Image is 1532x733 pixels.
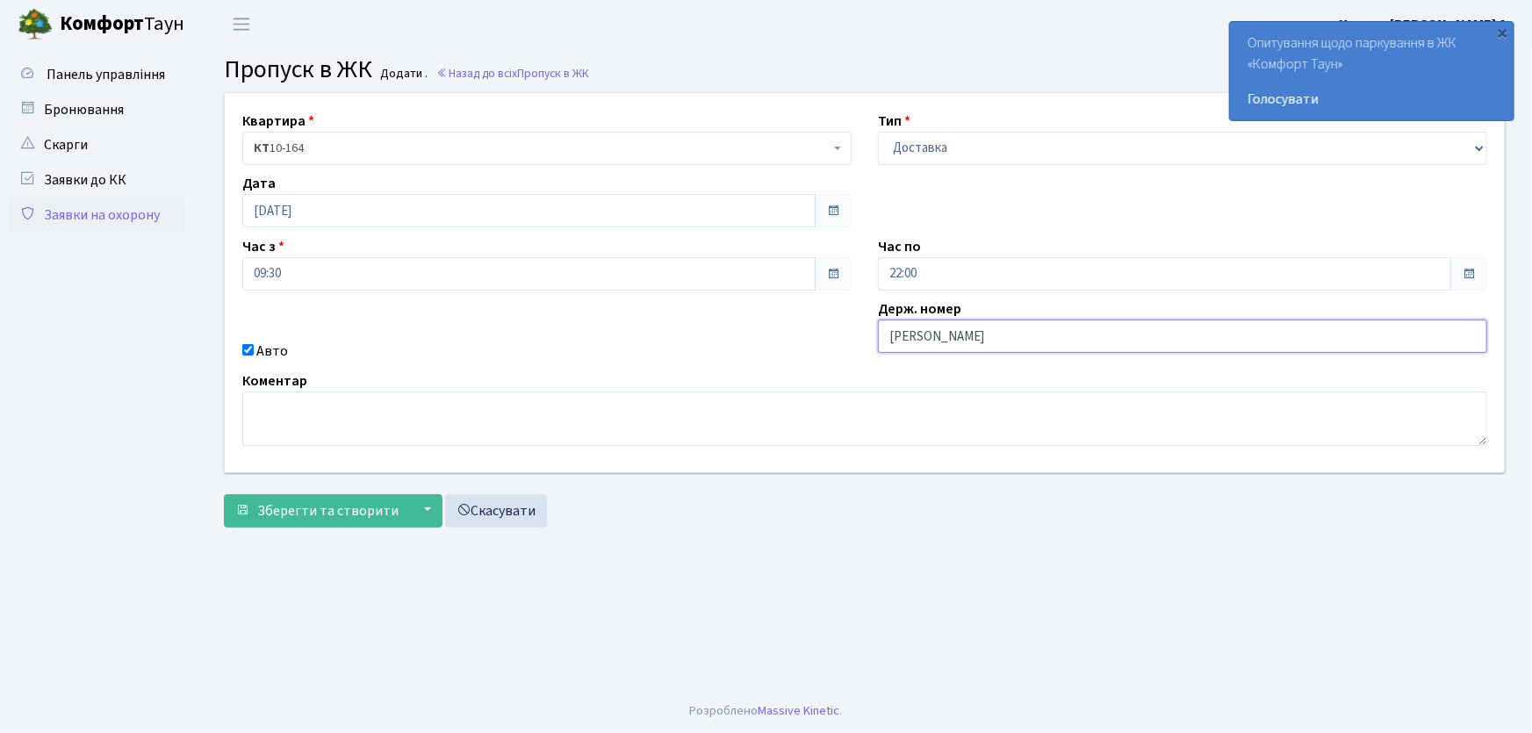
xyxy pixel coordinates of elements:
span: Пропуск в ЖК [224,52,372,87]
b: Цитрус [PERSON_NAME] А. [1339,15,1511,34]
button: Зберегти та створити [224,494,410,528]
div: Розроблено . [690,701,843,721]
span: Зберегти та створити [257,501,399,521]
button: Переключити навігацію [219,10,263,39]
img: logo.png [18,7,53,42]
label: Тип [878,111,910,132]
b: Комфорт [60,10,144,38]
label: Час по [878,236,921,257]
label: Держ. номер [878,298,961,320]
div: × [1494,24,1512,41]
small: Додати . [378,67,428,82]
a: Скарги [9,127,184,162]
div: Опитування щодо паркування в ЖК «Комфорт Таун» [1230,22,1514,120]
a: Голосувати [1248,89,1496,110]
label: Квартира [242,111,314,132]
label: Коментар [242,370,307,392]
span: <b>КТ</b>&nbsp;&nbsp;&nbsp;&nbsp;10-164 [254,140,830,157]
a: Цитрус [PERSON_NAME] А. [1339,14,1511,35]
b: КТ [254,140,270,157]
a: Заявки до КК [9,162,184,198]
span: Пропуск в ЖК [517,65,589,82]
label: Дата [242,173,276,194]
span: <b>КТ</b>&nbsp;&nbsp;&nbsp;&nbsp;10-164 [242,132,852,165]
a: Бронювання [9,92,184,127]
a: Заявки на охорону [9,198,184,233]
label: Авто [256,341,288,362]
a: Назад до всіхПропуск в ЖК [436,65,589,82]
a: Скасувати [445,494,547,528]
a: Massive Kinetic [759,701,840,720]
span: Таун [60,10,184,40]
input: AA0001AA [878,320,1487,353]
span: Панель управління [47,65,165,84]
label: Час з [242,236,284,257]
a: Панель управління [9,57,184,92]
